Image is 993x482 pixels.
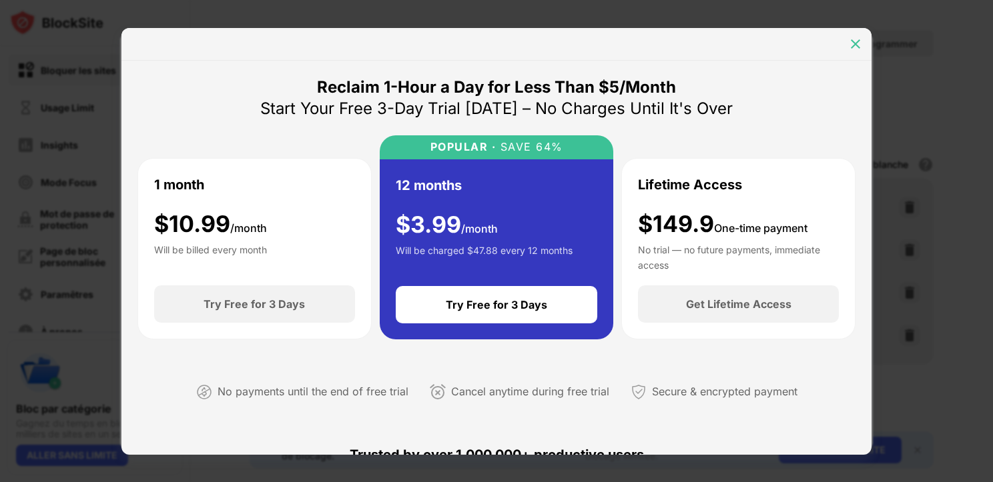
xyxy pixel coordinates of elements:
div: Try Free for 3 Days [446,298,547,311]
div: $ 3.99 [396,211,498,239]
span: /month [461,222,498,235]
div: Will be charged $47.88 every 12 months [396,243,573,270]
div: Lifetime Access [638,175,742,195]
div: Cancel anytime during free trial [451,382,609,401]
div: Secure & encrypted payment [652,382,797,401]
div: POPULAR · [430,141,496,153]
div: 12 months [396,175,462,195]
div: No payments until the end of free trial [218,382,408,401]
div: $149.9 [638,211,807,238]
img: not-paying [196,384,212,400]
span: One-time payment [714,221,807,235]
img: cancel-anytime [430,384,446,400]
div: No trial — no future payments, immediate access [638,243,839,269]
div: 1 month [154,175,204,195]
div: $ 10.99 [154,211,267,238]
img: secured-payment [631,384,647,400]
div: Will be billed every month [154,243,267,269]
div: Get Lifetime Access [686,297,791,311]
div: Try Free for 3 Days [204,297,305,311]
span: /month [230,221,267,235]
div: SAVE 64% [496,141,563,153]
div: Start Your Free 3-Day Trial [DATE] – No Charges Until It's Over [260,98,733,119]
div: Reclaim 1-Hour a Day for Less Than $5/Month [317,77,676,98]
